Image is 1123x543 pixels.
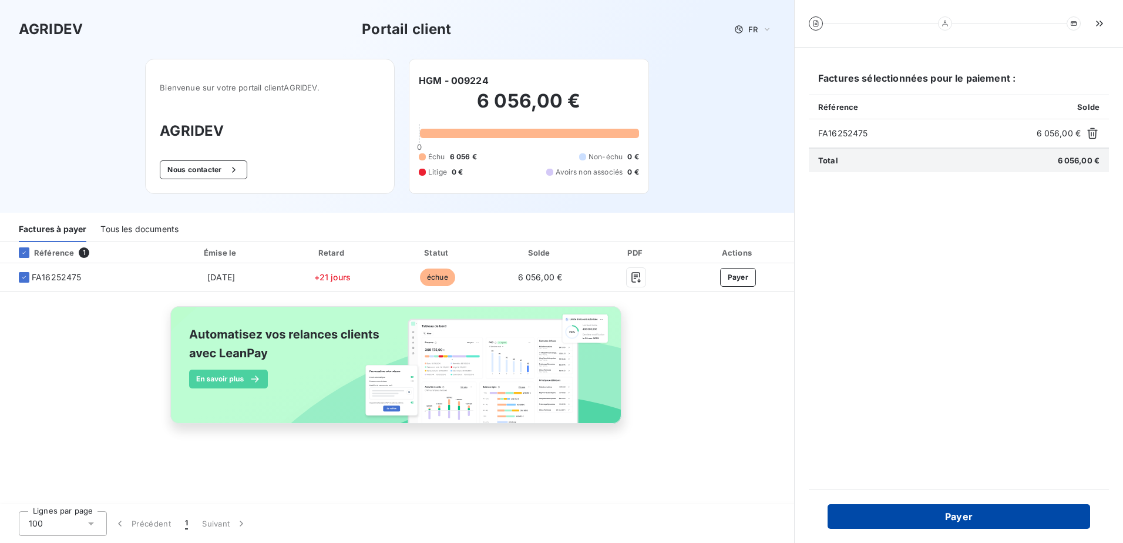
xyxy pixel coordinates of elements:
[492,247,588,259] div: Solde
[29,518,43,529] span: 100
[100,217,179,242] div: Tous les documents
[9,247,74,258] div: Référence
[178,511,195,536] button: 1
[388,247,487,259] div: Statut
[314,272,351,282] span: +21 jours
[818,102,858,112] span: Référence
[419,89,639,125] h2: 6 056,00 €
[720,268,756,287] button: Payer
[32,271,82,283] span: FA16252475
[748,25,758,34] span: FR
[160,299,634,444] img: banner
[828,504,1090,529] button: Payer
[1077,102,1100,112] span: Solde
[1058,156,1100,165] span: 6 056,00 €
[428,167,447,177] span: Litige
[195,511,254,536] button: Suivant
[19,217,86,242] div: Factures à payer
[428,152,445,162] span: Échu
[627,152,638,162] span: 0 €
[419,73,489,88] h6: HGM - 009224
[450,152,477,162] span: 6 056 €
[417,142,422,152] span: 0
[160,120,380,142] h3: AGRIDEV
[79,247,89,258] span: 1
[107,511,178,536] button: Précédent
[589,152,623,162] span: Non-échu
[362,19,451,40] h3: Portail client
[518,272,563,282] span: 6 056,00 €
[160,83,380,92] span: Bienvenue sur votre portail client AGRIDEV .
[281,247,383,259] div: Retard
[684,247,792,259] div: Actions
[420,269,455,286] span: échue
[1037,128,1081,139] span: 6 056,00 €
[818,128,1032,139] span: FA16252475
[207,272,235,282] span: [DATE]
[166,247,277,259] div: Émise le
[185,518,188,529] span: 1
[556,167,623,177] span: Avoirs non associés
[818,156,838,165] span: Total
[160,160,247,179] button: Nous contacter
[19,19,83,40] h3: AGRIDEV
[452,167,463,177] span: 0 €
[627,167,638,177] span: 0 €
[593,247,680,259] div: PDF
[809,71,1109,95] h6: Factures sélectionnées pour le paiement :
